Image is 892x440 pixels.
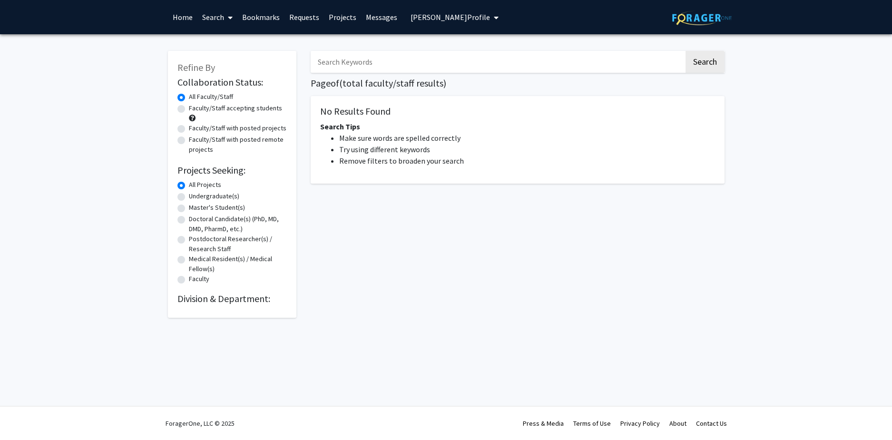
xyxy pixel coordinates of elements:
[523,419,564,428] a: Press & Media
[311,51,684,73] input: Search Keywords
[189,234,287,254] label: Postdoctoral Researcher(s) / Research Staff
[189,92,233,102] label: All Faculty/Staff
[311,193,725,215] nav: Page navigation
[284,0,324,34] a: Requests
[620,419,660,428] a: Privacy Policy
[168,0,197,34] a: Home
[189,274,209,284] label: Faculty
[177,77,287,88] h2: Collaboration Status:
[320,106,715,117] h5: No Results Found
[166,407,235,440] div: ForagerOne, LLC © 2025
[189,103,282,113] label: Faculty/Staff accepting students
[320,122,360,131] span: Search Tips
[573,419,611,428] a: Terms of Use
[177,61,215,73] span: Refine By
[189,135,287,155] label: Faculty/Staff with posted remote projects
[339,155,715,166] li: Remove filters to broaden your search
[237,0,284,34] a: Bookmarks
[189,191,239,201] label: Undergraduate(s)
[361,0,402,34] a: Messages
[696,419,727,428] a: Contact Us
[189,214,287,234] label: Doctoral Candidate(s) (PhD, MD, DMD, PharmD, etc.)
[177,165,287,176] h2: Projects Seeking:
[189,203,245,213] label: Master's Student(s)
[189,123,286,133] label: Faculty/Staff with posted projects
[189,254,287,274] label: Medical Resident(s) / Medical Fellow(s)
[324,0,361,34] a: Projects
[189,180,221,190] label: All Projects
[686,51,725,73] button: Search
[339,144,715,155] li: Try using different keywords
[311,78,725,89] h1: Page of ( total faculty/staff results)
[411,12,490,22] span: [PERSON_NAME] Profile
[669,419,686,428] a: About
[197,0,237,34] a: Search
[177,293,287,304] h2: Division & Department:
[672,10,732,25] img: ForagerOne Logo
[339,132,715,144] li: Make sure words are spelled correctly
